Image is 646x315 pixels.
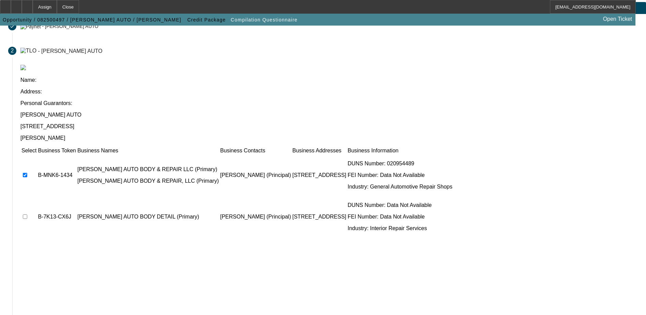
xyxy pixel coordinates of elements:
td: Business Addresses [292,147,347,154]
p: [PERSON_NAME] AUTO BODY & REPAIR, LLC (Primary) [77,178,219,184]
td: Business Names [77,147,219,154]
p: DUNS Number: 020954489 [348,161,453,167]
span: Opportunity / 082500497 / [PERSON_NAME] AUTO / [PERSON_NAME] [3,17,181,22]
img: TLO [20,48,36,54]
td: B-MNK6-1434 [37,155,76,196]
p: Address: [20,89,638,95]
p: [PERSON_NAME] [20,135,638,141]
p: Industry: Interior Repair Services [348,225,453,231]
p: [STREET_ADDRESS] [293,172,346,178]
img: tlo.png [20,65,26,70]
p: [PERSON_NAME] AUTO [20,112,638,118]
a: Open Ticket [600,13,635,25]
button: Credit Package [186,14,227,26]
p: Personal Guarantors: [20,100,638,106]
button: Compilation Questionnaire [229,14,299,26]
p: FEI Number: Data Not Available [348,214,453,220]
p: [PERSON_NAME] (Principal) [220,172,291,178]
p: FEI Number: Data Not Available [348,172,453,178]
td: Business Contacts [220,147,291,154]
p: [PERSON_NAME] (Principal) [220,214,291,220]
td: Business Token [37,147,76,154]
p: Name: [20,77,638,83]
p: [STREET_ADDRESS] [293,214,346,220]
p: [PERSON_NAME] AUTO BODY DETAIL (Primary) [77,214,219,220]
span: Compilation Questionnaire [231,17,298,22]
td: Business Information [347,147,453,154]
td: Select [21,147,37,154]
p: [PERSON_NAME] AUTO BODY & REPAIR LLC (Primary) [77,166,219,172]
p: [STREET_ADDRESS] [20,123,638,130]
div: - [PERSON_NAME] AUTO [38,48,103,54]
p: DUNS Number: Data Not Available [348,202,453,208]
p: Industry: General Automotive Repair Shops [348,184,453,190]
td: B-7K13-CX6J [37,196,76,237]
span: Credit Package [187,17,226,22]
span: 2 [11,48,14,54]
